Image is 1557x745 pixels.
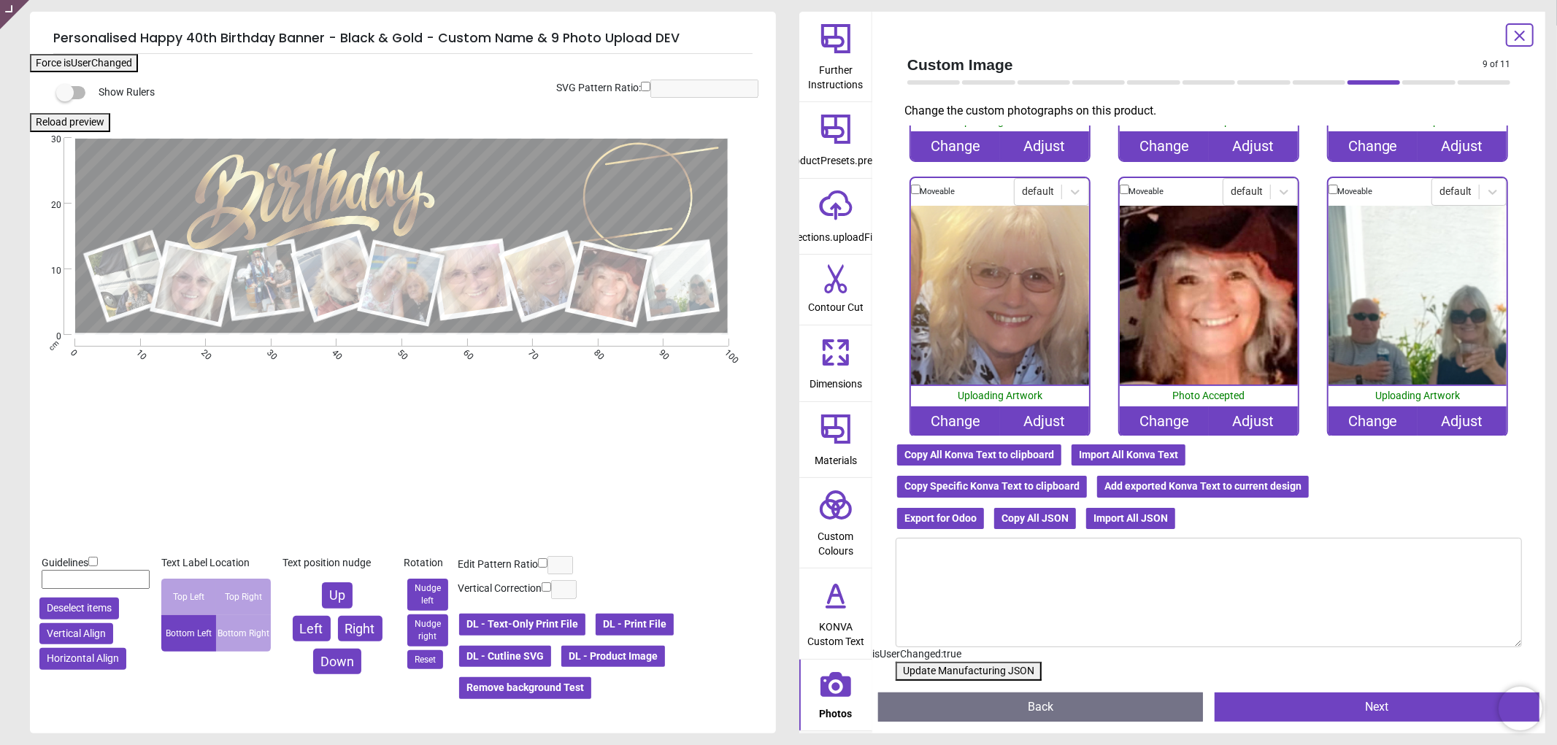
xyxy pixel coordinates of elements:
[34,199,61,212] span: 20
[907,54,1483,75] span: Custom Image
[801,613,871,649] span: KONVA Custom Text
[958,115,1042,127] span: Uploading Artwork
[958,390,1042,401] span: Uploading Artwork
[799,12,872,101] button: Further Instructions
[1338,186,1373,198] label: Moveable
[1120,131,1209,161] div: Change
[1215,692,1539,722] button: Next
[799,478,872,568] button: Custom Colours
[1483,58,1510,71] span: 9 of 11
[134,347,143,357] span: 10
[330,347,339,357] span: 40
[1375,390,1460,401] span: Uploading Artwork
[53,23,753,54] h5: Personalised Happy 40th Birthday Banner - Black & Gold - Custom Name & 9 Photo Upload DEV
[896,506,985,531] button: Export for Odoo
[799,102,872,178] button: productPresets.preset
[1209,131,1298,161] div: Adjust
[34,331,61,343] span: 0
[30,113,110,132] button: Reload preview
[1129,186,1164,198] label: Moveable
[1382,115,1454,127] span: Photo Accepted
[199,347,208,357] span: 20
[896,474,1088,499] button: Copy Specific Konva Text to clipboard
[1329,406,1418,436] div: Change
[1173,390,1245,401] span: Photo Accepted
[799,660,872,731] button: Photos
[904,103,1522,119] p: Change the custom photographs on this product.
[896,662,1042,681] button: Update Manufacturing JSON
[34,134,61,146] span: 30
[591,347,601,357] span: 80
[1096,474,1310,499] button: Add exported Konva Text to current design
[993,506,1077,531] button: Copy All JSON
[801,522,871,558] span: Custom Colours
[1120,406,1209,436] div: Change
[461,347,470,357] span: 60
[1418,406,1507,436] div: Adjust
[920,186,956,198] label: Moveable
[911,406,1000,436] div: Change
[1173,115,1245,127] span: Photo Accepted
[68,347,77,357] span: 0
[1085,506,1177,531] button: Import All JSON
[815,447,857,468] span: Materials
[820,700,853,722] span: Photos
[896,443,1063,468] button: Copy All Konva Text to clipboard
[1499,687,1542,730] iframe: Brevo live chat
[1070,443,1187,468] button: Import All Konva Text
[47,339,61,352] span: cm
[799,255,872,325] button: Contour Cut
[395,347,404,357] span: 50
[1209,406,1298,436] div: Adjust
[722,347,731,357] span: 100
[799,325,872,401] button: Dimensions
[799,568,872,658] button: KONVA Custom Text
[878,692,1203,722] button: Back
[526,347,535,357] span: 70
[810,370,862,392] span: Dimensions
[911,131,1000,161] div: Change
[1329,131,1418,161] div: Change
[656,347,666,357] span: 90
[799,402,872,478] button: Materials
[1418,131,1507,161] div: Adjust
[1000,131,1089,161] div: Adjust
[264,347,274,357] span: 30
[799,179,872,255] button: sections.uploadFile
[792,223,880,245] span: sections.uploadFile
[785,147,887,169] span: productPresets.preset
[1000,406,1089,436] div: Adjust
[556,81,641,96] label: SVG Pattern Ratio:
[34,265,61,277] span: 10
[808,293,864,315] span: Contour Cut
[872,647,1545,662] div: isUserChanged: true
[801,56,871,92] span: Further Instructions
[65,84,776,101] div: Show Rulers
[30,54,138,73] button: Force isUserChanged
